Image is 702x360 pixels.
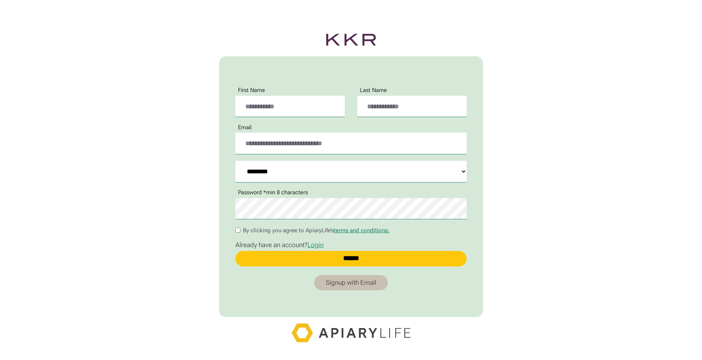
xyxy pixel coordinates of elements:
a: terms and conditions. [334,227,389,234]
form: signup [235,76,467,266]
div: Signup with Email [326,279,376,287]
input: By clicking you agree to ApiaryLife’sterms and conditions. [235,228,240,233]
a: Login [308,241,323,249]
label: Last Name [357,87,390,93]
p: Already have an account? [235,241,467,249]
span: By clicking you agree to ApiaryLife’s [243,227,389,234]
label: Email [235,124,254,130]
label: Password *min 8 characters [235,189,311,195]
label: First Name [235,87,268,93]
